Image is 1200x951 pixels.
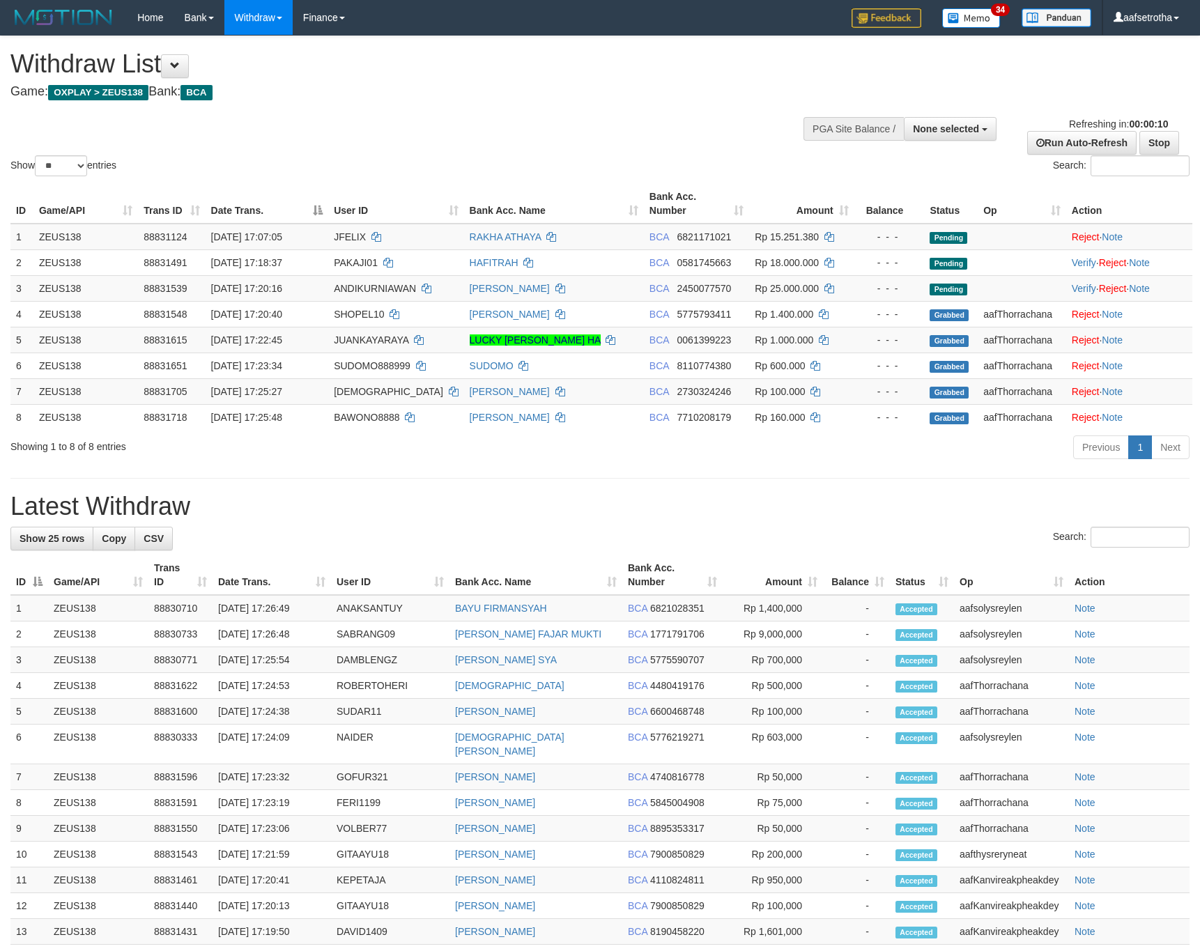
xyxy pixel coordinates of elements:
td: aafsolysreylen [954,647,1069,673]
a: Reject [1099,257,1127,268]
td: 3 [10,647,48,673]
th: Game/API: activate to sort column ascending [48,555,148,595]
span: [DATE] 17:22:45 [211,334,282,346]
td: ZEUS138 [33,327,138,353]
a: [PERSON_NAME] [455,706,535,717]
span: Copy 5845004908 to clipboard [650,797,705,808]
td: 6 [10,353,33,378]
td: 3 [10,275,33,301]
span: [DATE] 17:25:48 [211,412,282,423]
span: Rp 1.400.000 [755,309,813,320]
a: Note [1102,386,1123,397]
a: [PERSON_NAME] [470,309,550,320]
a: Note [1075,874,1095,886]
a: [DEMOGRAPHIC_DATA] [455,680,564,691]
span: Accepted [895,732,937,744]
span: Accepted [895,772,937,784]
span: [DATE] 17:25:27 [211,386,282,397]
div: - - - [860,307,919,321]
span: Grabbed [930,309,969,321]
span: Copy [102,533,126,544]
th: Op: activate to sort column ascending [954,555,1069,595]
span: Rp 25.000.000 [755,283,819,294]
span: 88831718 [144,412,187,423]
td: ZEUS138 [48,764,148,790]
td: 4 [10,301,33,327]
img: Feedback.jpg [852,8,921,28]
span: Rp 160.000 [755,412,805,423]
span: Copy 2450077570 to clipboard [677,283,732,294]
button: None selected [904,117,997,141]
td: · [1066,327,1192,353]
th: Game/API: activate to sort column ascending [33,184,138,224]
span: 34 [991,3,1010,16]
a: Reject [1099,283,1127,294]
span: Pending [930,232,967,244]
div: - - - [860,410,919,424]
td: aafThorrachana [978,404,1066,430]
td: - [823,621,890,647]
a: Show 25 rows [10,527,93,550]
a: Note [1075,849,1095,860]
span: Pending [930,258,967,270]
span: Copy 5775793411 to clipboard [677,309,732,320]
td: · [1066,224,1192,250]
td: [DATE] 17:26:49 [213,595,331,621]
a: Note [1129,257,1150,268]
span: Copy 2730324246 to clipboard [677,386,732,397]
td: 88830733 [148,621,213,647]
span: [DATE] 17:20:40 [211,309,282,320]
td: VOLBER77 [331,816,449,842]
a: Verify [1072,257,1096,268]
label: Show entries [10,155,116,176]
td: aafThorrachana [954,764,1069,790]
td: Rp 1,400,000 [723,595,823,621]
h1: Withdraw List [10,50,786,78]
td: ZEUS138 [48,621,148,647]
span: BCA [628,823,647,834]
a: CSV [134,527,173,550]
span: CSV [144,533,164,544]
a: Note [1102,334,1123,346]
span: BCA [628,654,647,665]
td: 8 [10,790,48,816]
a: [PERSON_NAME] [470,386,550,397]
input: Search: [1091,155,1190,176]
span: Show 25 rows [20,533,84,544]
span: Grabbed [930,412,969,424]
td: Rp 500,000 [723,673,823,699]
a: Note [1075,797,1095,808]
td: - [823,816,890,842]
td: 88831622 [148,673,213,699]
td: FERI1199 [331,790,449,816]
div: - - - [860,230,919,244]
a: [PERSON_NAME] FAJAR MUKTI [455,628,601,640]
td: ZEUS138 [48,595,148,621]
span: BCA [628,628,647,640]
td: aafThorrachana [978,301,1066,327]
td: Rp 9,000,000 [723,621,823,647]
a: Note [1075,654,1095,665]
th: User ID: activate to sort column ascending [328,184,463,224]
a: Note [1075,823,1095,834]
th: Balance: activate to sort column ascending [823,555,890,595]
td: · [1066,301,1192,327]
td: GOFUR321 [331,764,449,790]
a: Stop [1139,131,1179,155]
td: [DATE] 17:24:53 [213,673,331,699]
span: Copy 0581745663 to clipboard [677,257,732,268]
td: ZEUS138 [48,699,148,725]
span: Rp 600.000 [755,360,805,371]
span: BCA [180,85,212,100]
span: Pending [930,284,967,295]
td: ZEUS138 [48,790,148,816]
td: 88830333 [148,725,213,764]
td: · [1066,378,1192,404]
td: ZEUS138 [48,725,148,764]
span: Copy 4740816778 to clipboard [650,771,705,782]
span: BCA [649,283,669,294]
img: panduan.png [1022,8,1091,27]
a: [DEMOGRAPHIC_DATA][PERSON_NAME] [455,732,564,757]
td: ZEUS138 [33,249,138,275]
a: Reject [1072,360,1100,371]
